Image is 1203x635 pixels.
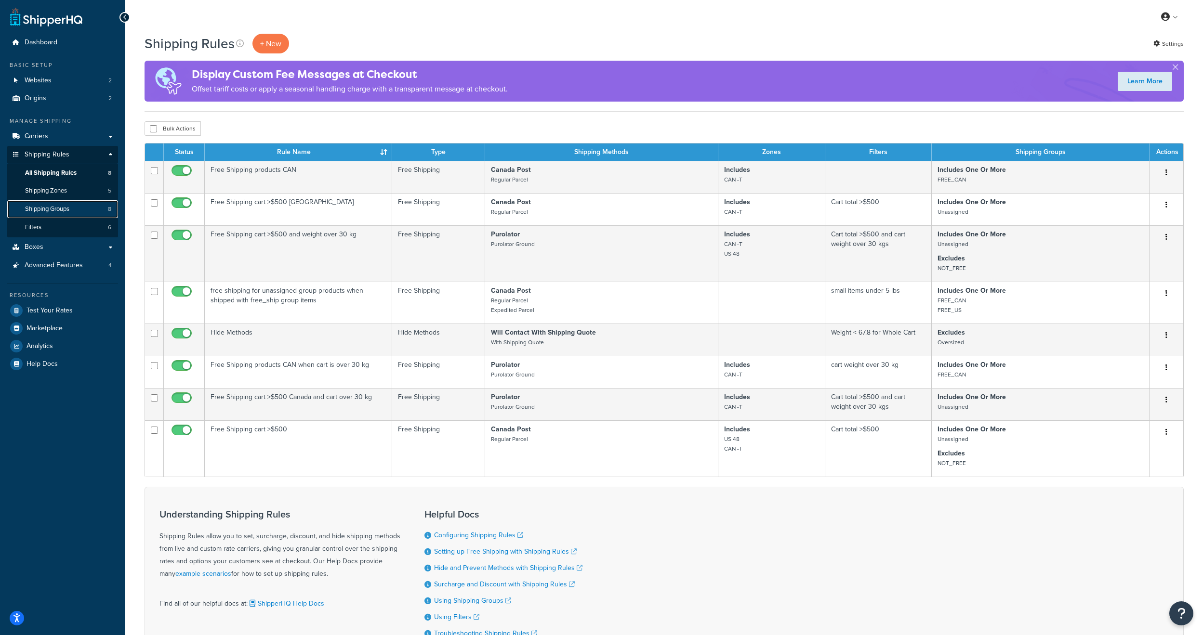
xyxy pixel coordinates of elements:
a: Shipping Rules [7,146,118,164]
td: Free Shipping cart >$500 [205,420,392,477]
td: cart weight over 30 kg [825,356,932,388]
small: With Shipping Quote [491,338,544,347]
li: All Shipping Rules [7,164,118,182]
td: Free Shipping products CAN when cart is over 30 kg [205,356,392,388]
td: small items under 5 lbs [825,282,932,324]
span: Origins [25,94,46,103]
th: Filters [825,143,932,161]
small: Unassigned [938,207,968,216]
span: 6 [108,223,111,232]
h4: Display Custom Fee Messages at Checkout [192,66,508,82]
small: CAN -T [724,207,742,216]
small: Regular Parcel [491,207,528,216]
span: Shipping Rules [25,151,69,159]
th: Actions [1150,143,1183,161]
small: FREE_CAN FREE_US [938,296,966,314]
td: Free Shipping cart >$500 and weight over 30 kg [205,225,392,282]
td: Free Shipping [392,225,485,282]
small: CAN -T [724,175,742,184]
th: Rule Name : activate to sort column ascending [205,143,392,161]
li: Websites [7,72,118,90]
small: FREE_CAN [938,370,966,379]
li: Origins [7,90,118,107]
a: Test Your Rates [7,302,118,319]
a: Analytics [7,337,118,355]
small: Oversized [938,338,964,347]
small: NOT_FREE [938,264,966,272]
td: Cart total >$500 [825,193,932,225]
li: Dashboard [7,34,118,52]
span: 8 [108,169,111,177]
a: ShipperHQ Home [10,7,82,26]
span: 8 [108,205,111,213]
li: Marketplace [7,320,118,337]
th: Status [164,143,205,161]
li: Carriers [7,128,118,145]
small: Unassigned [938,240,968,248]
span: 2 [108,94,112,103]
strong: Includes One Or More [938,285,1006,296]
h1: Shipping Rules [145,34,235,53]
a: Shipping Zones 5 [7,182,118,200]
strong: Includes One Or More [938,229,1006,239]
td: Free Shipping [392,161,485,193]
a: ShipperHQ Help Docs [248,598,324,609]
a: example scenarios [175,569,231,579]
td: Free Shipping products CAN [205,161,392,193]
strong: Includes One Or More [938,197,1006,207]
a: All Shipping Rules 8 [7,164,118,182]
small: Regular Parcel [491,175,528,184]
h3: Helpful Docs [424,509,582,519]
strong: Includes [724,229,750,239]
small: Regular Parcel [491,435,528,443]
li: Shipping Rules [7,146,118,237]
span: Boxes [25,243,43,251]
p: + New [252,34,289,53]
strong: Canada Post [491,285,531,296]
small: CAN -T [724,370,742,379]
strong: Purolator [491,229,520,239]
img: duties-banner-06bc72dcb5fe05cb3f9472aba00be2ae8eb53ab6f0d8bb03d382ba314ac3c341.png [145,61,192,102]
span: Filters [25,223,41,232]
td: Free Shipping cart >$500 Canada and cart over 30 kg [205,388,392,420]
span: Dashboard [25,39,57,47]
a: Learn More [1118,72,1172,91]
td: Cart total >$500 and cart weight over 30 kgs [825,225,932,282]
div: Manage Shipping [7,117,118,125]
a: Filters 6 [7,219,118,236]
span: Analytics [26,342,53,350]
small: Unassigned [938,435,968,443]
td: Cart total >$500 and cart weight over 30 kgs [825,388,932,420]
strong: Includes One Or More [938,360,1006,370]
td: Hide Methods [392,324,485,356]
td: Free Shipping [392,388,485,420]
a: Advanced Features 4 [7,257,118,274]
a: Hide and Prevent Methods with Shipping Rules [434,563,582,573]
span: Websites [25,77,52,85]
small: FREE_CAN [938,175,966,184]
th: Type [392,143,485,161]
strong: Includes One Or More [938,392,1006,402]
td: Hide Methods [205,324,392,356]
td: Free Shipping [392,356,485,388]
strong: Will Contact With Shipping Quote [491,327,596,337]
strong: Includes [724,392,750,402]
strong: Includes One Or More [938,165,1006,175]
strong: Includes [724,360,750,370]
a: Shipping Groups 8 [7,200,118,218]
a: Boxes [7,238,118,256]
th: Shipping Groups [932,143,1150,161]
span: 5 [108,187,111,195]
a: Surcharge and Discount with Shipping Rules [434,579,575,589]
a: Websites 2 [7,72,118,90]
span: Test Your Rates [26,307,73,315]
a: Using Filters [434,612,479,622]
span: Advanced Features [25,261,83,270]
span: Help Docs [26,360,58,368]
td: Free Shipping [392,420,485,477]
a: Help Docs [7,355,118,373]
span: Shipping Zones [25,187,67,195]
